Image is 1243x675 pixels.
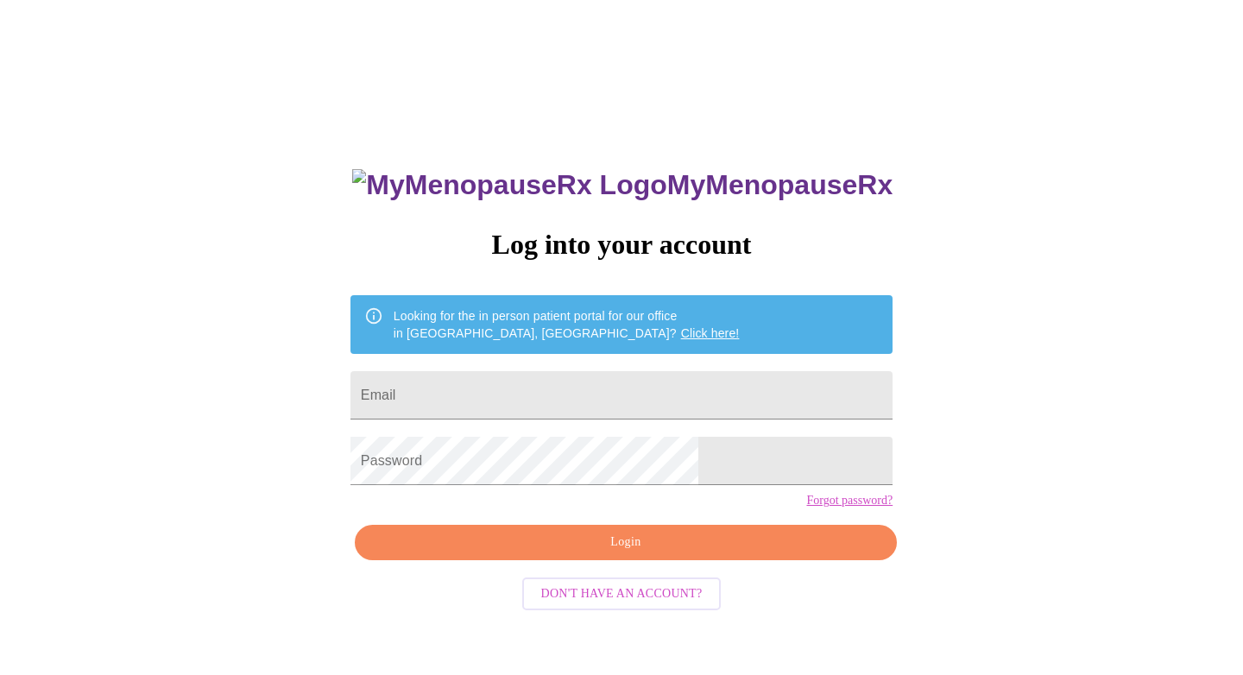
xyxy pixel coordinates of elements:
button: Login [355,525,897,560]
img: MyMenopauseRx Logo [352,169,666,201]
span: Don't have an account? [541,584,703,605]
h3: Log into your account [350,229,893,261]
button: Don't have an account? [522,577,722,611]
span: Login [375,532,877,553]
div: Looking for the in person patient portal for our office in [GEOGRAPHIC_DATA], [GEOGRAPHIC_DATA]? [394,300,740,349]
a: Click here! [681,326,740,340]
a: Don't have an account? [518,585,726,600]
h3: MyMenopauseRx [352,169,893,201]
a: Forgot password? [806,494,893,508]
